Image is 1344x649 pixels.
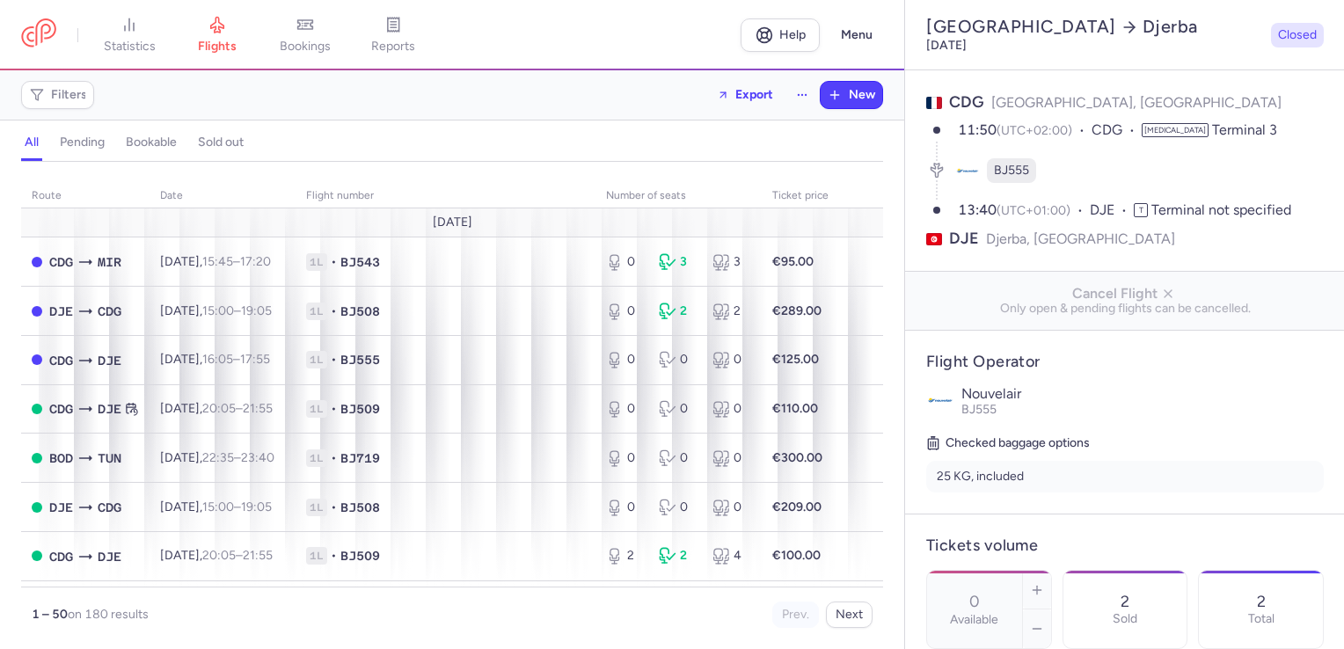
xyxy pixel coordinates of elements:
span: 1L [306,351,327,368]
div: 0 [712,400,751,418]
span: [DATE], [160,352,270,367]
time: 20:05 [202,401,236,416]
div: 0 [712,499,751,516]
p: Sold [1113,612,1137,626]
p: 2 [1257,593,1266,610]
div: 2 [659,303,698,320]
span: CDG [949,92,984,112]
span: • [331,303,337,320]
div: 0 [659,449,698,467]
strong: €95.00 [772,254,814,269]
span: • [331,499,337,516]
label: Available [950,613,998,627]
span: DJE [98,351,121,370]
button: Prev. [772,602,819,628]
span: 1L [306,449,327,467]
span: BJ543 [340,253,380,271]
span: [DATE], [160,401,273,416]
span: BJ555 [994,162,1029,179]
span: DJE [1090,201,1134,221]
span: (UTC+01:00) [997,203,1070,218]
span: New [849,88,875,102]
div: 0 [659,351,698,368]
h5: Checked baggage options [926,433,1324,454]
h4: bookable [126,135,177,150]
button: Export [705,81,785,109]
span: Filters [51,88,87,102]
p: 2 [1121,593,1129,610]
span: CDG [98,302,121,321]
div: 3 [659,253,698,271]
span: (UTC+02:00) [997,123,1072,138]
th: number of seats [595,183,762,209]
span: Help [779,28,806,41]
div: 3 [712,253,751,271]
span: – [202,352,270,367]
span: BJ719 [340,449,380,467]
li: 25 KG, included [926,461,1324,492]
time: 17:55 [240,352,270,367]
div: 0 [659,499,698,516]
span: • [331,449,337,467]
div: 4 [712,547,751,565]
time: 23:40 [241,450,274,465]
span: DJE [49,302,73,321]
div: 0 [659,400,698,418]
th: date [150,183,296,209]
span: reports [371,39,415,55]
th: Flight number [296,183,595,209]
strong: 1 – 50 [32,607,68,622]
span: – [202,303,272,318]
span: TUN [98,448,121,468]
a: statistics [85,16,173,55]
span: Terminal 3 [1212,121,1277,138]
span: • [331,400,337,418]
span: BJ555 [961,402,997,417]
span: [DATE] [433,215,472,230]
strong: €289.00 [772,303,822,318]
div: 0 [712,351,751,368]
a: Help [741,18,820,52]
button: New [821,82,882,108]
div: 0 [606,303,645,320]
strong: €125.00 [772,352,819,367]
span: flights [198,39,237,55]
span: DJE [98,399,121,419]
strong: €100.00 [772,548,821,563]
span: Export [735,88,773,101]
time: 15:00 [202,500,234,514]
span: Only open & pending flights can be cancelled. [919,302,1331,316]
div: 0 [606,253,645,271]
span: CDG [1092,120,1142,141]
span: Djerba, [GEOGRAPHIC_DATA] [986,228,1175,250]
a: CitizenPlane red outlined logo [21,18,56,51]
span: on 180 results [68,607,149,622]
time: 11:50 [958,121,997,138]
th: Ticket price [762,183,839,209]
span: CDG [49,547,73,566]
span: [MEDICAL_DATA] [1142,123,1209,137]
span: [GEOGRAPHIC_DATA], [GEOGRAPHIC_DATA] [991,94,1282,111]
span: BJ508 [340,303,380,320]
div: 2 [712,303,751,320]
span: CDG [49,252,73,272]
time: 22:35 [202,450,234,465]
time: 17:20 [240,254,271,269]
span: [DATE], [160,303,272,318]
div: 0 [606,351,645,368]
a: flights [173,16,261,55]
span: [DATE], [160,500,272,514]
span: BJ509 [340,547,380,565]
time: 19:05 [241,303,272,318]
h4: Tickets volume [926,536,1324,556]
span: BJ508 [340,499,380,516]
strong: €209.00 [772,500,822,514]
strong: €110.00 [772,401,818,416]
span: – [202,500,272,514]
button: Next [826,602,873,628]
div: 0 [606,499,645,516]
span: 1L [306,303,327,320]
p: Nouvelair [961,386,1324,402]
img: Nouvelair logo [926,386,954,414]
span: CDG [49,351,73,370]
